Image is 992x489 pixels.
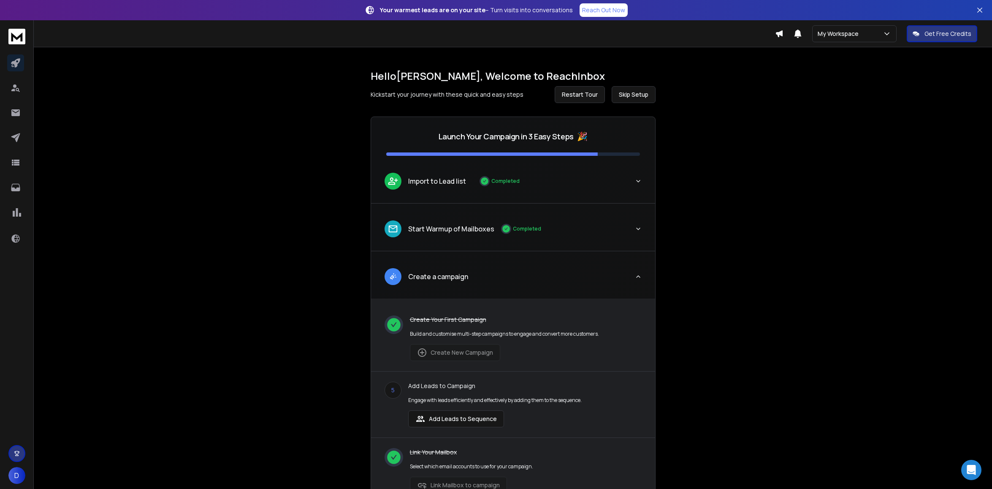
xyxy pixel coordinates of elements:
p: Select which email accounts to use for your campaign. [410,463,533,470]
button: D [8,467,25,484]
p: Completed [513,225,541,232]
button: Add Leads to Sequence [408,410,504,427]
button: leadImport to Lead listCompleted [371,166,655,203]
img: lead [388,176,398,186]
p: Get Free Credits [924,30,971,38]
p: Launch Your Campaign in 3 Easy Steps [439,130,574,142]
button: Restart Tour [555,86,605,103]
p: Import to Lead list [408,176,466,186]
div: 5 [385,382,401,399]
p: Reach Out Now [582,6,625,14]
a: Reach Out Now [580,3,628,17]
p: Create a campaign [408,272,468,282]
div: Open Intercom Messenger [961,460,981,480]
p: Completed [491,178,520,185]
button: Skip Setup [612,86,656,103]
span: 🎉 [577,130,588,142]
p: Kickstart your journey with these quick and easy steps [371,90,523,99]
strong: Your warmest leads are on your site [380,6,485,14]
button: Get Free Credits [907,25,977,42]
img: lead [388,271,398,282]
button: leadCreate a campaign [371,261,655,299]
h1: Hello [PERSON_NAME] , Welcome to ReachInbox [371,69,656,83]
p: Build and customise multi-step campaigns to engage and convert more customers. [410,331,599,337]
span: Skip Setup [619,90,648,99]
p: – Turn visits into conversations [380,6,573,14]
p: Add Leads to Campaign [408,382,582,390]
p: Link Your Mailbox [410,448,533,456]
button: leadStart Warmup of MailboxesCompleted [371,214,655,251]
img: logo [8,29,25,44]
img: lead [388,223,398,234]
p: Start Warmup of Mailboxes [408,224,494,234]
p: My Workspace [818,30,862,38]
p: Create Your First Campaign [410,315,599,324]
p: Engage with leads efficiently and effectively by adding them to the sequence. [408,397,582,404]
